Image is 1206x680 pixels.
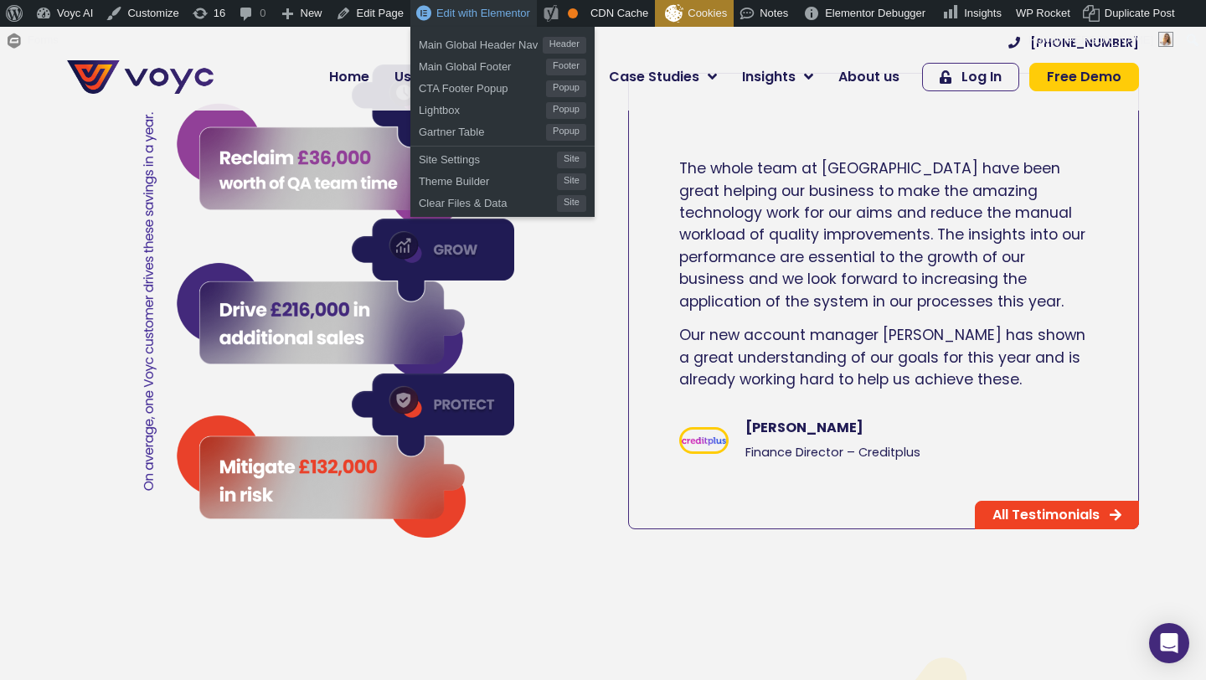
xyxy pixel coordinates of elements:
[419,97,546,119] span: Lightbox
[1149,623,1189,663] div: Open Intercom Messenger
[838,67,899,87] span: About us
[419,75,546,97] span: CTA Footer Popup
[546,80,586,97] span: Popup
[419,147,557,168] span: Site Settings
[410,147,595,168] a: Site SettingsSite
[745,444,1088,462] p: Finance Director – Creditplus
[546,102,586,119] span: Popup
[28,27,59,54] span: Forms
[419,54,546,75] span: Main Global Footer
[1047,70,1121,84] span: Free Demo
[222,67,264,86] span: Phone
[222,136,279,155] span: Job title
[964,7,1002,19] span: Insights
[922,63,1019,91] a: Log In
[568,8,578,18] div: OK
[317,60,382,94] a: Home
[410,168,595,190] a: Theme BuilderSite
[742,67,796,87] span: Insights
[609,67,699,87] span: Case Studies
[436,7,530,19] span: Edit with Elementor
[557,173,586,190] span: Site
[557,195,586,212] span: Site
[419,190,557,212] span: Clear Files & Data
[410,75,595,97] a: CTA Footer PopupPopup
[975,501,1139,529] a: All Testimonials
[410,119,595,141] a: Gartner TablePopup
[745,420,1088,435] h6: [PERSON_NAME]
[410,54,595,75] a: Main Global FooterFooter
[410,32,595,54] a: Main Global Header NavHeader
[410,97,595,119] a: LightboxPopup
[992,508,1100,522] span: All Testimonials
[329,67,369,87] span: Home
[543,37,586,54] span: Header
[826,60,912,94] a: About us
[394,67,468,87] span: Use-cases
[382,60,498,94] a: Use-cases
[419,168,557,190] span: Theme Builder
[1064,33,1153,46] span: [PERSON_NAME]
[679,324,1088,390] p: Our new account manager [PERSON_NAME] has shown a great understanding of our goals for this year ...
[1008,37,1139,49] a: [PHONE_NUMBER]
[961,70,1002,84] span: Log In
[1023,27,1180,54] a: Howdy,
[410,190,595,212] a: Clear Files & DataSite
[67,60,214,94] img: voyc-full-logo
[1029,63,1139,91] a: Free Demo
[729,60,826,94] a: Insights
[546,124,586,141] span: Popup
[419,119,546,141] span: Gartner Table
[557,152,586,168] span: Site
[419,32,543,54] span: Main Global Header Nav
[679,157,1088,312] p: The whole team at [GEOGRAPHIC_DATA] have been great helping our business to make the amazing tech...
[546,59,586,75] span: Footer
[345,348,424,365] a: Privacy Policy
[596,60,729,94] a: Case Studies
